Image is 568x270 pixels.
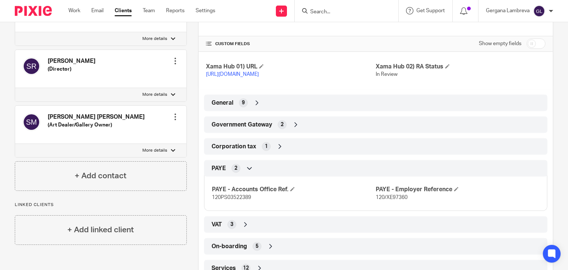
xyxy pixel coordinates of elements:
[196,7,215,14] a: Settings
[48,57,95,65] h4: [PERSON_NAME]
[23,113,40,131] img: svg%3E
[75,170,126,182] h4: + Add contact
[48,121,145,129] h5: (Art Dealer/Gallery Owner)
[242,99,245,107] span: 9
[212,165,226,172] span: PAYE
[67,224,134,236] h4: + Add linked client
[416,8,445,13] span: Get Support
[212,99,233,107] span: General
[533,5,545,17] img: svg%3E
[376,186,540,193] h4: PAYE - Employer Reference
[234,165,237,172] span: 2
[143,7,155,14] a: Team
[68,7,80,14] a: Work
[48,65,95,73] h5: (Director)
[212,121,272,129] span: Government Gateway
[142,148,167,153] p: More details
[479,40,521,47] label: Show empty fields
[212,186,376,193] h4: PAYE - Accounts Office Ref.
[265,143,268,150] span: 1
[212,195,251,200] span: 120PS03522389
[15,6,52,16] img: Pixie
[310,9,376,16] input: Search
[15,202,187,208] p: Linked clients
[142,36,167,42] p: More details
[206,72,259,77] a: [URL][DOMAIN_NAME]
[166,7,185,14] a: Reports
[256,243,258,250] span: 5
[376,72,398,77] span: In Review
[486,7,530,14] p: Gergana Lambreva
[91,7,104,14] a: Email
[281,121,284,128] span: 2
[206,41,376,47] h4: CUSTOM FIELDS
[212,243,247,250] span: On-boarding
[212,143,256,151] span: Corporation tax
[23,57,40,75] img: svg%3E
[376,195,408,200] span: 120/XE97360
[48,113,145,121] h4: [PERSON_NAME] [PERSON_NAME]
[230,221,233,228] span: 3
[376,63,545,71] h4: Xama Hub 02) RA Status
[142,92,167,98] p: More details
[206,63,376,71] h4: Xama Hub 01) URL
[115,7,132,14] a: Clients
[212,221,222,229] span: VAT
